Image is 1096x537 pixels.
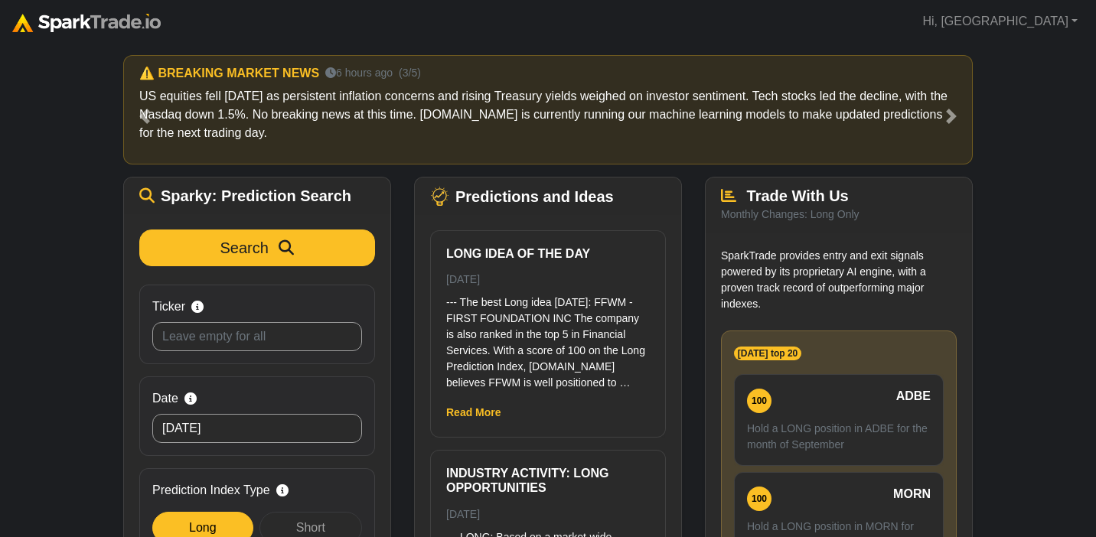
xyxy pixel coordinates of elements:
[139,87,957,142] p: US equities fell [DATE] as persistent inflation concerns and rising Treasury yields weighed on in...
[747,421,931,453] p: Hold a LONG position in ADBE for the month of September
[893,485,931,503] span: MORN
[721,248,957,312] p: SparkTrade provides entry and exit signals powered by its proprietary AI engine, with a proven tr...
[896,387,931,405] span: ADBE
[399,65,421,81] small: (3/5)
[139,66,319,80] h6: ⚠️ BREAKING MARKET NEWS
[446,406,501,418] a: Read More
[747,487,771,511] div: 100
[161,187,351,205] span: Sparky: Prediction Search
[325,65,393,81] small: 6 hours ago
[446,273,480,285] small: [DATE]
[721,208,860,220] small: Monthly Changes: Long Only
[747,187,849,204] span: Trade With Us
[152,481,270,500] span: Prediction Index Type
[152,298,185,316] span: Ticker
[446,466,650,495] h6: Industry Activity: Long Opportunities
[747,389,771,413] div: 100
[152,389,178,408] span: Date
[220,239,269,256] span: Search
[152,322,362,351] input: Leave empty for all
[446,246,650,261] h6: Long Idea of the Day
[446,508,480,520] small: [DATE]
[446,295,650,391] p: --- The best Long idea [DATE]: FFWM - FIRST FOUNDATION INC The company is also ranked in the top ...
[734,347,801,360] span: [DATE] top 20
[139,229,375,266] button: Search
[734,374,944,466] a: 100 ADBE Hold a LONG position in ADBE for the month of September
[189,521,217,534] span: Long
[916,6,1084,37] a: Hi, [GEOGRAPHIC_DATA]
[12,14,161,32] img: sparktrade.png
[446,246,650,391] a: Long Idea of the Day [DATE] --- The best Long idea [DATE]: FFWM - FIRST FOUNDATION INC The compan...
[296,521,325,534] span: Short
[455,187,614,206] span: Predictions and Ideas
